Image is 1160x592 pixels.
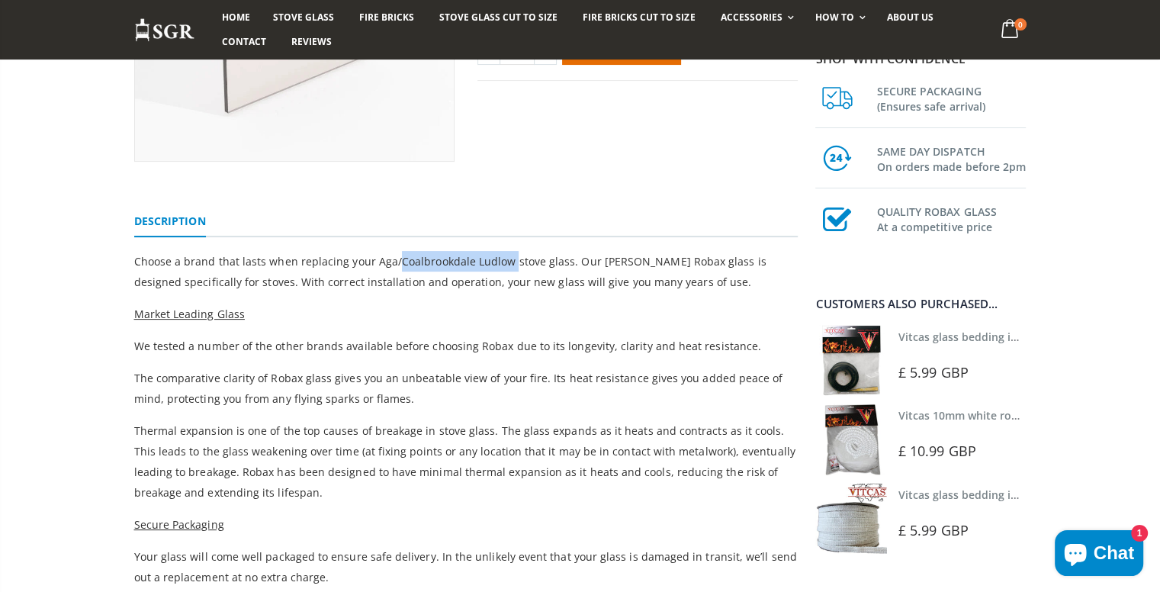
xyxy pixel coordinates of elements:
[134,549,797,584] span: Your glass will come well packaged to ensure safe delivery. In the unlikely event that your glass...
[1014,18,1027,31] span: 0
[280,30,343,54] a: Reviews
[134,307,245,321] span: Market Leading Glass
[210,30,278,54] a: Contact
[876,141,1026,175] h3: SAME DAY DISPATCH On orders made before 2pm
[995,15,1026,45] a: 0
[1050,530,1148,580] inbox-online-store-chat: Shopify online store chat
[262,5,345,30] a: Stove Glass
[898,442,976,460] span: £ 10.99 GBP
[815,325,886,396] img: Vitcas stove glass bedding in tape
[720,11,782,24] span: Accessories
[898,521,969,539] span: £ 5.99 GBP
[210,5,262,30] a: Home
[222,35,266,48] span: Contact
[134,207,206,237] a: Description
[887,11,933,24] span: About us
[815,404,886,475] img: Vitcas white rope, glue and gloves kit 10mm
[428,5,569,30] a: Stove Glass Cut To Size
[134,254,766,289] span: Choose a brand that lasts when replacing your Aga/Coalbrookdale Ludlow stove glass. Our [PERSON_N...
[134,18,195,43] img: Stove Glass Replacement
[876,81,1026,114] h3: SECURE PACKAGING (Ensures safe arrival)
[273,11,334,24] span: Stove Glass
[709,5,801,30] a: Accessories
[876,201,1026,235] h3: QUALITY ROBAX GLASS At a competitive price
[876,5,945,30] a: About us
[898,363,969,381] span: £ 5.99 GBP
[134,371,783,406] span: The comparative clarity of Robax glass gives you an unbeatable view of your fire. Its heat resist...
[359,11,414,24] span: Fire Bricks
[815,298,1026,310] div: Customers also purchased...
[134,339,761,353] span: We tested a number of the other brands available before choosing Robax due to its longevity, clar...
[291,35,332,48] span: Reviews
[815,11,854,24] span: How To
[804,5,873,30] a: How To
[222,11,250,24] span: Home
[134,517,224,532] span: Secure Packaging
[134,423,795,500] span: Thermal expansion is one of the top causes of breakage in stove glass. The glass expands as it he...
[348,5,426,30] a: Fire Bricks
[439,11,558,24] span: Stove Glass Cut To Size
[815,483,886,554] img: Vitcas stove glass bedding in tape
[571,5,706,30] a: Fire Bricks Cut To Size
[583,11,695,24] span: Fire Bricks Cut To Size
